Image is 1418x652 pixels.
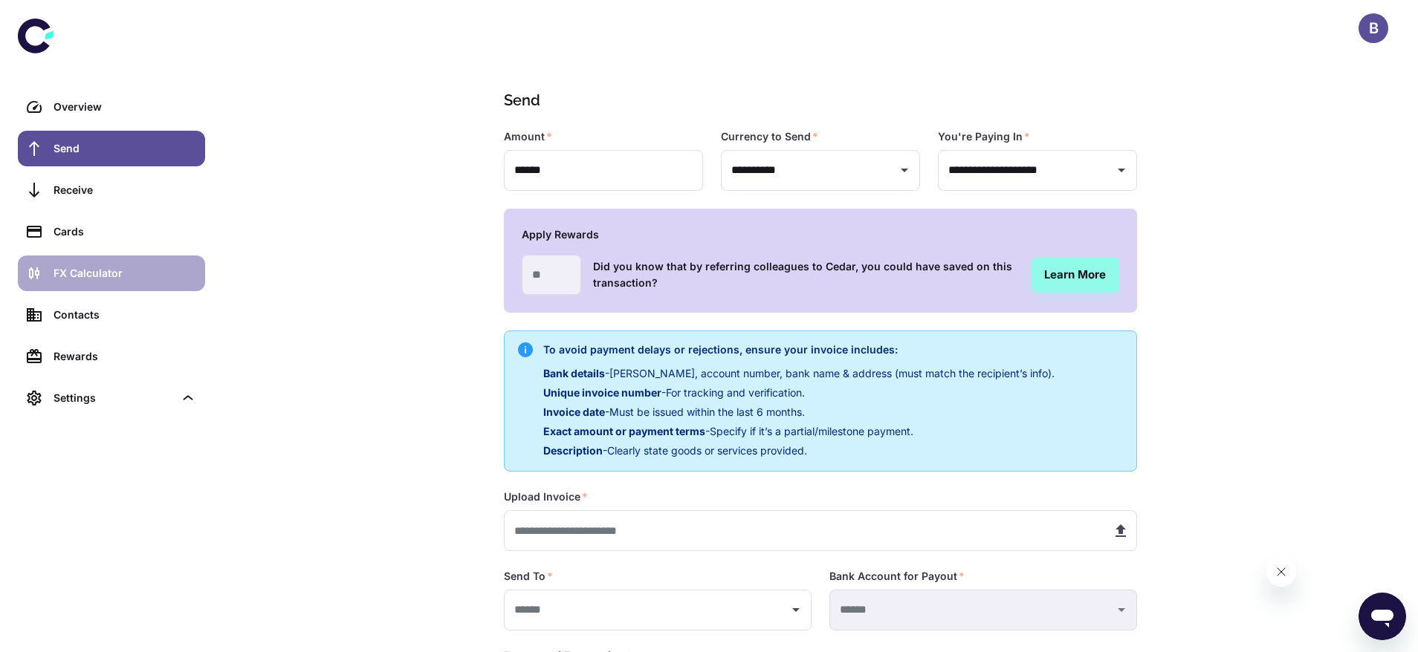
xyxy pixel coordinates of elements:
div: Receive [54,182,196,198]
span: Exact amount or payment terms [543,425,705,437]
label: Bank Account for Payout [829,569,965,584]
a: Rewards [18,339,205,374]
div: Settings [18,380,205,416]
span: Description [543,444,603,457]
h6: Did you know that by referring colleagues to Cedar, you could have saved on this transaction? [593,258,1020,291]
button: Open [1111,160,1132,180]
h6: Apply Rewards [522,226,1119,243]
label: Send To [504,569,553,584]
a: Send [18,131,205,166]
label: Currency to Send [721,129,818,144]
button: B [1359,13,1388,43]
div: Settings [54,390,174,406]
iframe: Button to launch messaging window [1359,593,1406,640]
a: FX Calculator [18,255,205,291]
label: Upload Invoice [504,489,588,504]
div: Contacts [54,307,196,323]
div: FX Calculator [54,265,196,281]
span: Unique invoice number [543,386,661,399]
button: Open [894,160,915,180]
div: Rewards [54,348,196,365]
p: - For tracking and verification. [543,385,1055,401]
a: Learn More [1032,257,1119,293]
a: Cards [18,214,205,250]
iframe: Close message [1266,557,1296,587]
a: Contacts [18,297,205,333]
a: Overview [18,89,205,125]
span: Invoice date [543,405,605,418]
p: - [PERSON_NAME], account number, bank name & address (must match the recipient’s info). [543,365,1055,382]
span: Bank details [543,367,605,379]
h6: To avoid payment delays or rejections, ensure your invoice includes: [543,342,1055,358]
p: - Specify if it’s a partial/milestone payment. [543,423,1055,440]
a: Receive [18,172,205,208]
span: Hi. Need any help? [9,10,107,22]
div: Overview [54,99,196,115]
div: Send [54,140,196,157]
label: Amount [504,129,552,144]
button: Open [786,599,806,620]
p: - Must be issued within the last 6 months. [543,404,1055,420]
h1: Send [504,89,1131,111]
div: Cards [54,224,196,240]
p: - Clearly state goods or services provided. [543,443,1055,459]
label: You're Paying In [938,129,1030,144]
